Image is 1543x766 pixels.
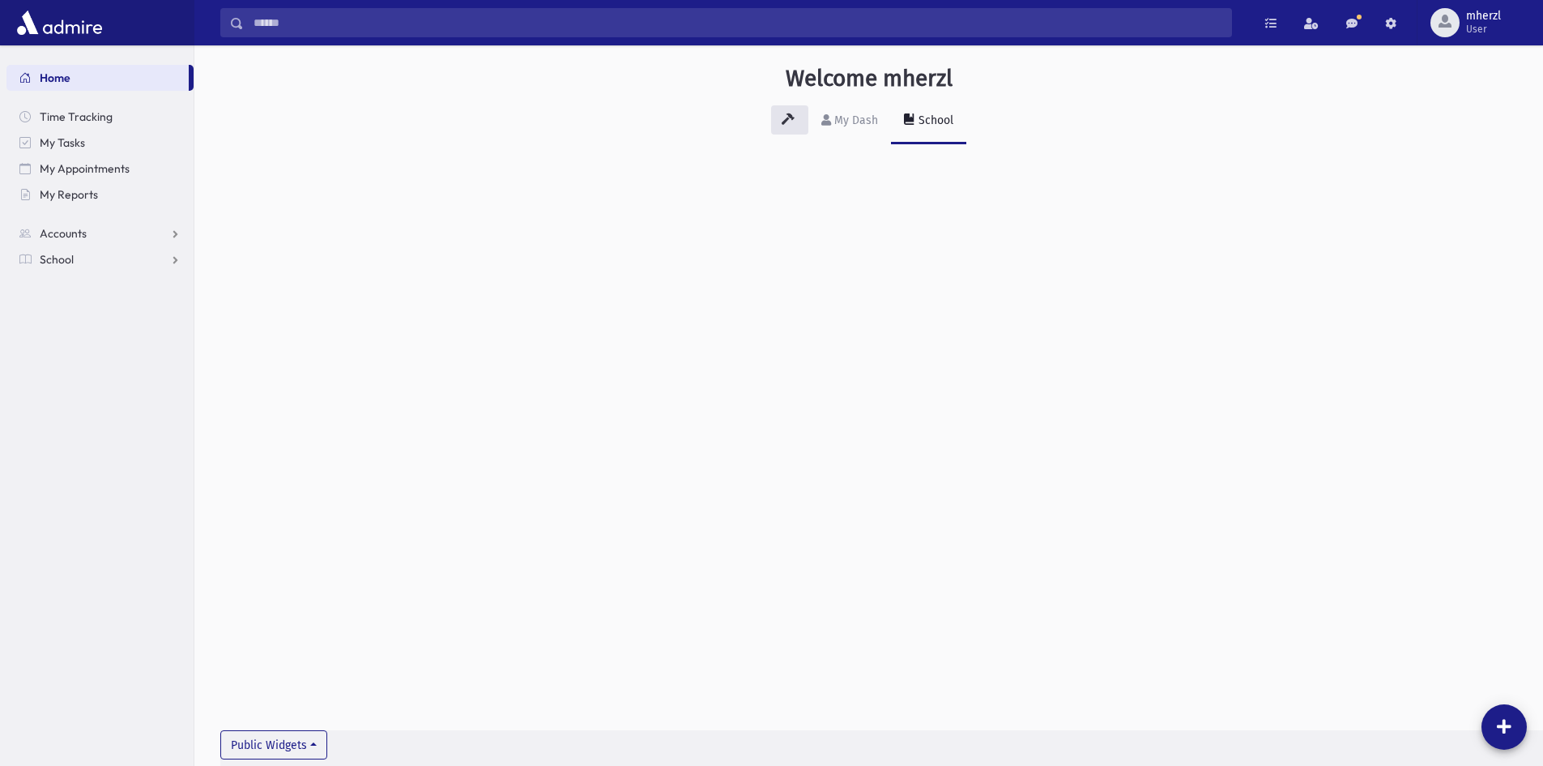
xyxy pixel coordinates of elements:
[808,99,891,144] a: My Dash
[6,65,189,91] a: Home
[915,113,953,127] div: School
[831,113,878,127] div: My Dash
[40,109,113,124] span: Time Tracking
[6,246,194,272] a: School
[6,220,194,246] a: Accounts
[6,156,194,182] a: My Appointments
[1466,10,1501,23] span: mherzl
[891,99,966,144] a: School
[220,730,327,760] button: Public Widgets
[13,6,106,39] img: AdmirePro
[40,135,85,150] span: My Tasks
[40,161,130,176] span: My Appointments
[40,187,98,202] span: My Reports
[6,104,194,130] a: Time Tracking
[6,182,194,208] a: My Reports
[244,8,1231,37] input: Search
[1466,23,1501,36] span: User
[786,65,953,92] h3: Welcome mherzl
[40,226,87,241] span: Accounts
[40,252,74,267] span: School
[6,130,194,156] a: My Tasks
[40,71,70,85] span: Home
